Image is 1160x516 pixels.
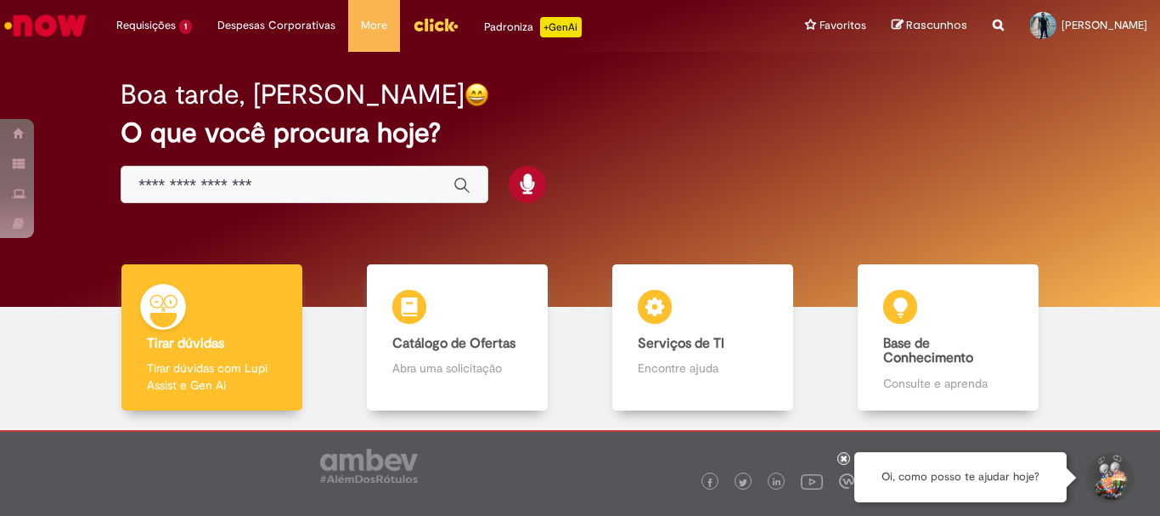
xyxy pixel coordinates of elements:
[2,9,89,43] img: ServiceNow
[883,335,973,367] b: Base de Conhecimento
[361,17,387,34] span: More
[392,335,515,352] b: Catálogo de Ofertas
[854,452,1067,502] div: Oi, como posso te ajudar hoje?
[638,360,767,377] p: Encontre ajuda
[906,17,967,33] span: Rascunhos
[335,264,580,411] a: Catálogo de Ofertas Abra uma solicitação
[883,375,1012,392] p: Consulte e aprenda
[147,360,276,394] p: Tirar dúvidas com Lupi Assist e Gen Ai
[465,82,489,107] img: happy-face.png
[89,264,335,411] a: Tirar dúvidas Tirar dúvidas com Lupi Assist e Gen Ai
[121,80,465,110] h2: Boa tarde, [PERSON_NAME]
[1084,452,1135,503] button: Iniciar Conversa de Suporte
[773,478,781,488] img: logo_footer_linkedin.png
[413,12,459,37] img: click_logo_yellow_360x200.png
[706,479,714,487] img: logo_footer_facebook.png
[892,18,967,34] a: Rascunhos
[320,449,418,483] img: logo_footer_ambev_rotulo_gray.png
[825,264,1071,411] a: Base de Conhecimento Consulte e aprenda
[540,17,582,37] p: +GenAi
[819,17,866,34] span: Favoritos
[580,264,825,411] a: Serviços de TI Encontre ajuda
[1061,18,1147,32] span: [PERSON_NAME]
[147,335,224,352] b: Tirar dúvidas
[121,118,1039,148] h2: O que você procura hoje?
[484,17,582,37] div: Padroniza
[217,17,335,34] span: Despesas Corporativas
[116,17,176,34] span: Requisições
[392,360,521,377] p: Abra uma solicitação
[179,20,192,34] span: 1
[638,335,724,352] b: Serviços de TI
[839,473,854,489] img: logo_footer_workplace.png
[801,470,823,492] img: logo_footer_youtube.png
[739,479,747,487] img: logo_footer_twitter.png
